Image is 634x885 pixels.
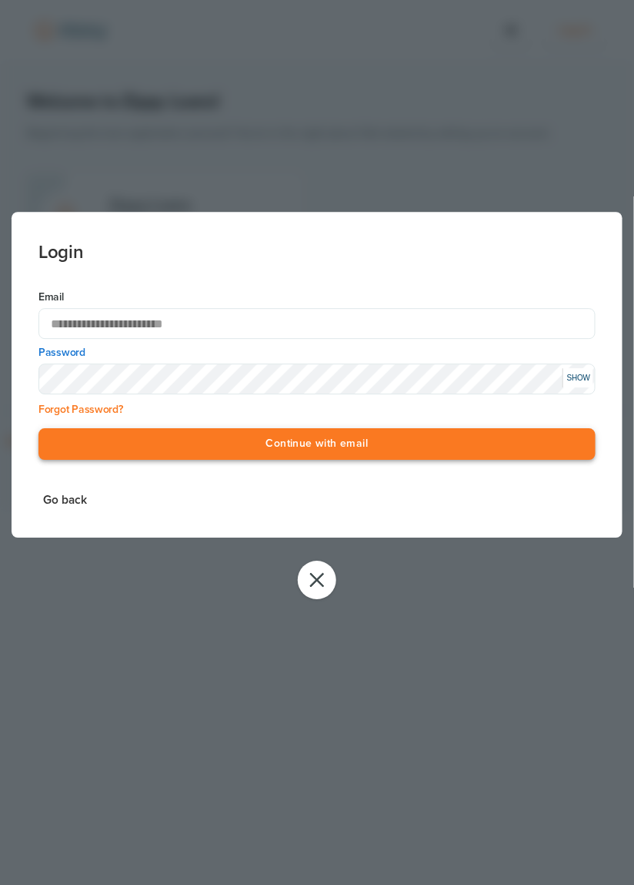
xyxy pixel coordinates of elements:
[38,290,596,306] label: Email
[38,404,123,417] a: Forgot Password?
[38,364,596,395] input: Input Password
[562,369,593,388] div: SHOW
[38,346,596,361] label: Password
[298,561,336,599] button: Close
[38,309,596,340] input: Email Address
[38,212,596,263] h3: Login
[38,429,596,461] button: Continue with email
[38,491,92,511] button: Go back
